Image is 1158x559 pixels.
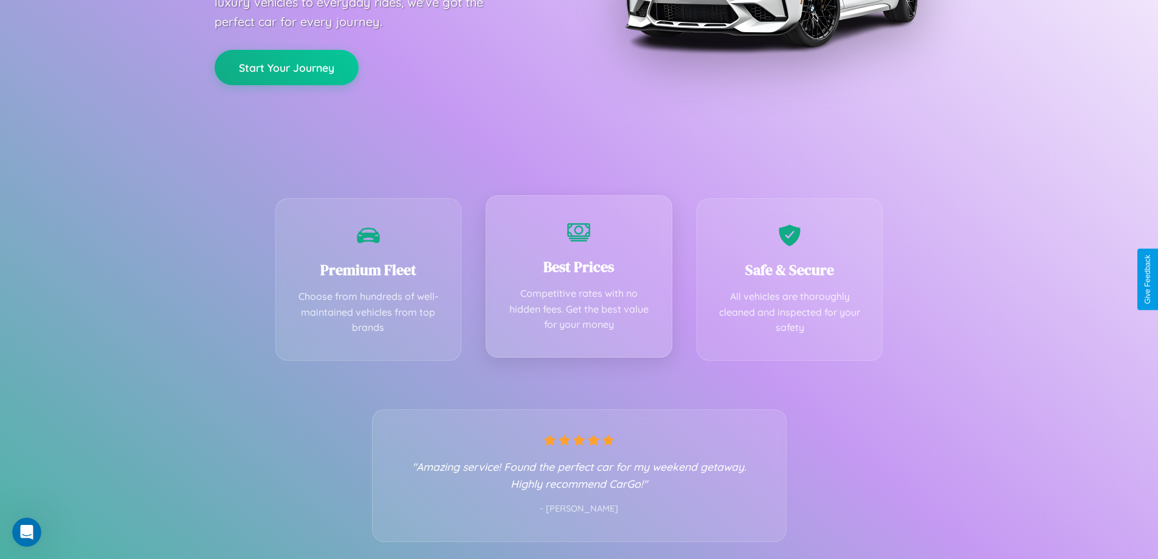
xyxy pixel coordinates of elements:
p: Choose from hundreds of well-maintained vehicles from top brands [294,289,443,336]
h3: Premium Fleet [294,260,443,280]
p: All vehicles are thoroughly cleaned and inspected for your safety [715,289,864,336]
p: "Amazing service! Found the perfect car for my weekend getaway. Highly recommend CarGo!" [397,458,762,492]
iframe: Intercom live chat [12,518,41,547]
button: Start Your Journey [215,50,359,85]
p: Competitive rates with no hidden fees. Get the best value for your money [505,286,653,333]
h3: Best Prices [505,257,653,277]
div: Give Feedback [1143,255,1152,304]
h3: Safe & Secure [715,260,864,280]
p: - [PERSON_NAME] [397,501,762,517]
